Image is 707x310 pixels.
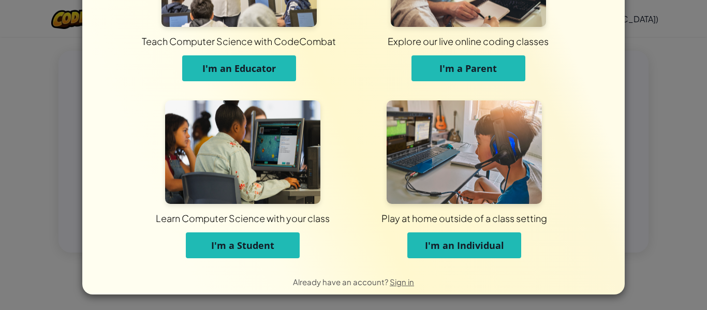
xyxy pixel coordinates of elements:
span: I'm a Parent [439,62,497,75]
span: I'm an Individual [425,239,504,252]
button: I'm an Individual [407,232,521,258]
button: I'm a Student [186,232,300,258]
span: I'm an Educator [202,62,276,75]
button: I'm a Parent [411,55,525,81]
img: For Individuals [387,100,542,204]
button: I'm an Educator [182,55,296,81]
img: For Students [165,100,320,204]
span: I'm a Student [211,239,274,252]
a: Sign in [390,277,414,287]
span: Already have an account? [293,277,390,287]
